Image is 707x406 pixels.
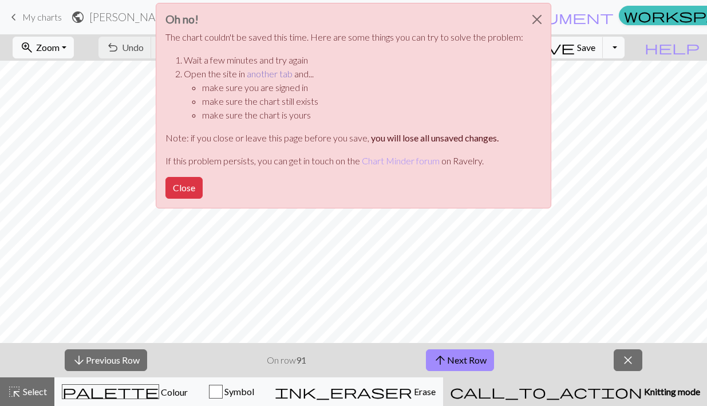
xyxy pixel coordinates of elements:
li: make sure the chart still exists [202,94,523,108]
span: ink_eraser [275,384,412,400]
button: Previous Row [65,349,147,371]
p: On row [267,353,306,367]
span: Knitting mode [642,386,700,397]
button: Close [165,177,203,199]
strong: 91 [296,354,306,365]
button: Colour [54,377,195,406]
button: Symbol [195,377,267,406]
span: palette [62,384,159,400]
button: Next Row [426,349,494,371]
h3: Oh no! [165,13,523,26]
span: Erase [412,386,436,397]
button: Knitting mode [443,377,707,406]
span: arrow_downward [72,352,86,368]
p: If this problem persists, you can get in touch on the on Ravelry. [165,154,523,168]
a: another tab [247,68,293,79]
li: Wait a few minutes and try again [184,53,523,67]
button: Close [523,3,551,36]
span: Select [21,386,47,397]
li: make sure the chart is yours [202,108,523,122]
p: The chart couldn't be saved this time. Here are some things you can try to solve the problem: [165,30,523,44]
li: Open the site in and... [184,67,523,122]
span: close [621,352,635,368]
p: Note: if you close or leave this page before you save, [165,131,523,145]
span: arrow_upward [433,352,447,368]
span: Symbol [223,386,254,397]
strong: you will lose all unsaved changes. [371,132,499,143]
span: call_to_action [450,384,642,400]
span: Colour [159,387,188,397]
a: Chart Minder forum [362,155,440,166]
span: highlight_alt [7,384,21,400]
li: make sure you are signed in [202,81,523,94]
button: Erase [267,377,443,406]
